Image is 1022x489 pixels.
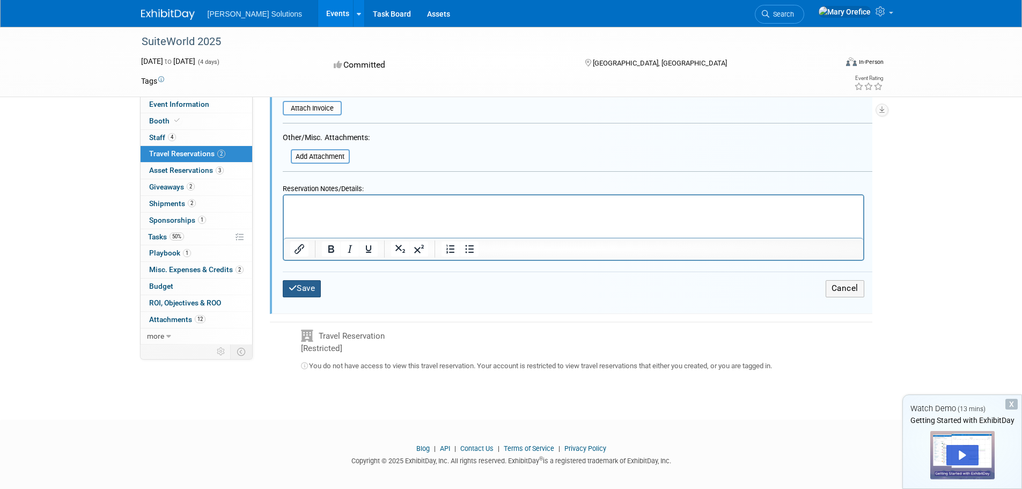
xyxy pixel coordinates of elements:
[141,163,252,179] a: Asset Reservations3
[141,146,252,162] a: Travel Reservations2
[769,10,794,18] span: Search
[187,183,195,191] span: 2
[556,444,563,452] span: |
[149,265,244,274] span: Misc. Expenses & Credits
[495,444,502,452] span: |
[170,232,184,240] span: 50%
[440,444,450,452] a: API
[946,445,979,465] div: Play
[442,242,460,257] button: Numbered list
[391,242,409,257] button: Subscript
[216,166,224,174] span: 3
[416,444,430,452] a: Blog
[858,58,884,66] div: In-Person
[212,345,231,359] td: Personalize Event Tab Strip
[301,362,772,370] span: You do not have access to view this travel reservation. Your account is restricted to view travel...
[141,262,252,278] a: Misc. Expenses & Credits2
[460,444,494,452] a: Contact Us
[149,282,173,290] span: Budget
[174,118,180,123] i: Booth reservation complete
[818,6,871,18] img: Mary Orefice
[141,9,195,20] img: ExhibitDay
[301,331,385,354] span: Travel Reservation [Restricted]
[141,196,252,212] a: Shipments2
[452,444,459,452] span: |
[141,97,252,113] a: Event Information
[141,179,252,195] a: Giveaways2
[138,32,821,52] div: SuiteWorld 2025
[149,315,205,324] span: Attachments
[149,116,182,125] span: Booth
[141,213,252,229] a: Sponsorships1
[141,295,252,311] a: ROI, Objectives & ROO
[539,456,543,462] sup: ®
[283,133,370,145] div: Other/Misc. Attachments:
[958,405,986,413] span: (13 mins)
[141,329,252,345] a: more
[564,444,606,452] a: Privacy Policy
[854,76,883,81] div: Event Rating
[188,199,196,207] span: 2
[774,56,884,72] div: Event Format
[1005,399,1018,410] div: Dismiss
[141,279,252,295] a: Budget
[141,113,252,129] a: Booth
[149,183,195,191] span: Giveaways
[504,444,554,452] a: Terms of Service
[149,100,209,108] span: Event Information
[236,266,244,274] span: 2
[460,242,479,257] button: Bullet list
[149,166,224,174] span: Asset Reservations
[283,280,321,297] button: Save
[149,199,196,208] span: Shipments
[183,249,191,257] span: 1
[208,10,303,18] span: [PERSON_NAME] Solutions
[593,59,727,67] span: [GEOGRAPHIC_DATA], [GEOGRAPHIC_DATA]
[198,216,206,224] span: 1
[149,249,191,257] span: Playbook
[301,330,313,342] i: Hotel
[330,56,568,75] div: Committed
[230,345,252,359] td: Toggle Event Tabs
[141,130,252,146] a: Staff4
[217,150,225,158] span: 2
[359,242,378,257] button: Underline
[141,76,164,86] td: Tags
[903,403,1021,414] div: Watch Demo
[195,315,205,323] span: 12
[141,57,195,65] span: [DATE] [DATE]
[147,332,164,340] span: more
[197,59,219,65] span: (4 days)
[149,216,206,224] span: Sponsorships
[149,149,225,158] span: Travel Reservations
[755,5,804,24] a: Search
[141,229,252,245] a: Tasks50%
[148,232,184,241] span: Tasks
[163,57,173,65] span: to
[168,133,176,141] span: 4
[826,280,864,297] button: Cancel
[149,133,176,142] span: Staff
[141,245,252,261] a: Playbook1
[283,179,864,194] div: Reservation Notes/Details:
[431,444,438,452] span: |
[141,312,252,328] a: Attachments12
[903,415,1021,426] div: Getting Started with ExhibitDay
[149,298,221,307] span: ROI, Objectives & ROO
[284,195,863,238] iframe: Rich Text Area
[341,242,359,257] button: Italic
[322,242,340,257] button: Bold
[846,57,857,66] img: Format-Inperson.png
[290,242,308,257] button: Insert/edit link
[410,242,428,257] button: Superscript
